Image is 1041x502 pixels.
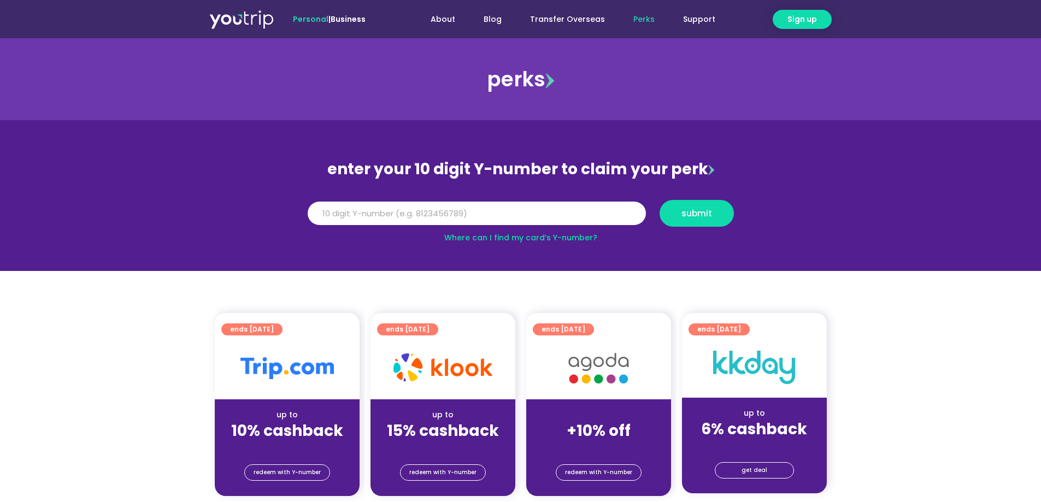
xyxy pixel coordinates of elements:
[224,409,351,421] div: up to
[444,232,597,243] a: Where can I find my card’s Y-number?
[669,9,730,29] a: Support
[230,323,274,335] span: ends [DATE]
[400,464,486,481] a: redeem with Y-number
[244,464,330,481] a: redeem with Y-number
[691,439,818,451] div: (for stays only)
[542,323,585,335] span: ends [DATE]
[565,465,632,480] span: redeem with Y-number
[416,9,469,29] a: About
[386,323,430,335] span: ends [DATE]
[619,9,669,29] a: Perks
[689,323,750,335] a: ends [DATE]
[773,10,832,29] a: Sign up
[308,200,734,235] form: Y Number
[409,465,477,480] span: redeem with Y-number
[697,323,741,335] span: ends [DATE]
[224,441,351,452] div: (for stays only)
[331,14,366,25] a: Business
[691,407,818,419] div: up to
[556,464,642,481] a: redeem with Y-number
[302,155,739,184] div: enter your 10 digit Y-number to claim your perk
[715,462,794,479] a: get deal
[681,209,712,217] span: submit
[742,463,767,478] span: get deal
[308,202,646,226] input: 10 digit Y-number (e.g. 8123456789)
[516,9,619,29] a: Transfer Overseas
[395,9,730,29] nav: Menu
[221,323,283,335] a: ends [DATE]
[293,14,366,25] span: |
[660,200,734,227] button: submit
[533,323,594,335] a: ends [DATE]
[567,420,631,441] strong: +10% off
[379,441,507,452] div: (for stays only)
[293,14,328,25] span: Personal
[254,465,321,480] span: redeem with Y-number
[589,409,609,420] span: up to
[231,420,343,441] strong: 10% cashback
[469,9,516,29] a: Blog
[377,323,438,335] a: ends [DATE]
[701,418,807,440] strong: 6% cashback
[387,420,499,441] strong: 15% cashback
[535,441,662,452] div: (for stays only)
[787,14,817,25] span: Sign up
[379,409,507,421] div: up to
